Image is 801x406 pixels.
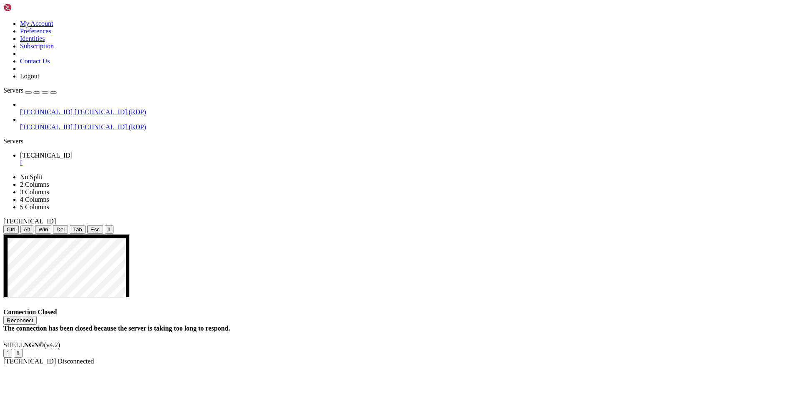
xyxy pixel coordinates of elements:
span: Win [38,226,48,233]
span: Tab [73,226,82,233]
span: Esc [91,226,100,233]
div: Servers [3,138,798,145]
div:  [108,226,110,233]
span: Connection Closed [3,308,57,316]
button: Esc [87,225,103,234]
button: Del [53,225,68,234]
button:  [105,225,113,234]
a: My Account [20,20,53,27]
span: Disconnected [58,358,94,365]
span: [TECHNICAL_ID] [20,152,73,159]
span: [TECHNICAL_ID] (RDP) [74,108,146,115]
a: Preferences [20,28,51,35]
a: Identities [20,35,45,42]
a: [TECHNICAL_ID] [TECHNICAL_ID] (RDP) [20,108,798,116]
button: Ctrl [3,225,19,234]
span: Del [56,226,65,233]
b: NGN [24,341,39,348]
button:  [14,349,23,358]
a: Contact Us [20,58,50,65]
button: Win [35,225,51,234]
div: The connection has been closed because the server is taking too long to respond. [3,325,798,332]
span: Servers [3,87,23,94]
li: [TECHNICAL_ID] [TECHNICAL_ID] (RDP) [20,116,798,131]
a: Logout [20,73,39,80]
span: [TECHNICAL_ID] [3,218,56,225]
a: 2 Columns [20,181,49,188]
a: No Split [20,173,43,180]
span: [TECHNICAL_ID] [20,123,73,130]
button: Tab [70,225,86,234]
a: [TECHNICAL_ID] [TECHNICAL_ID] (RDP) [20,123,798,131]
a: Servers [3,87,57,94]
a: 4 Columns [20,196,49,203]
button:  [3,349,12,358]
span: [TECHNICAL_ID] (RDP) [74,123,146,130]
span: 4.2.0 [44,341,60,348]
div:  [17,350,19,356]
a:  [20,159,798,167]
span: [TECHNICAL_ID] [20,108,73,115]
div:  [7,350,9,356]
li: [TECHNICAL_ID] [TECHNICAL_ID] (RDP) [20,101,798,116]
a: 5 Columns [20,203,49,211]
span: Ctrl [7,226,15,233]
span: Alt [24,226,30,233]
a: 140.245.35.65 [20,152,798,167]
button: Alt [20,225,34,234]
span: [TECHNICAL_ID] [3,358,56,365]
button: Reconnect [3,316,37,325]
span: SHELL © [3,341,60,348]
a: 3 Columns [20,188,49,195]
a: Subscription [20,43,54,50]
img: Shellngn [3,3,51,12]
